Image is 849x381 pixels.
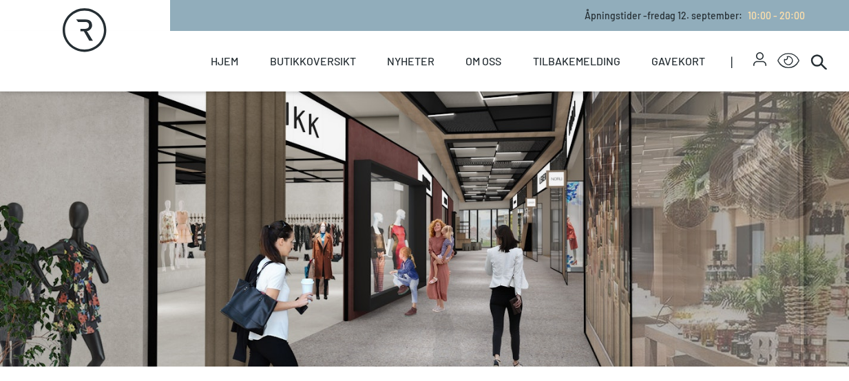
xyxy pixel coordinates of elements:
[211,31,238,91] a: Hjem
[742,10,805,21] a: 10:00 - 20:00
[387,31,434,91] a: Nyheter
[270,31,356,91] a: Butikkoversikt
[651,31,705,91] a: Gavekort
[731,31,753,91] span: |
[533,31,620,91] a: Tilbakemelding
[777,50,799,72] button: Open Accessibility Menu
[585,8,805,23] p: Åpningstider - fredag 12. september :
[465,31,501,91] a: Om oss
[748,10,805,21] span: 10:00 - 20:00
